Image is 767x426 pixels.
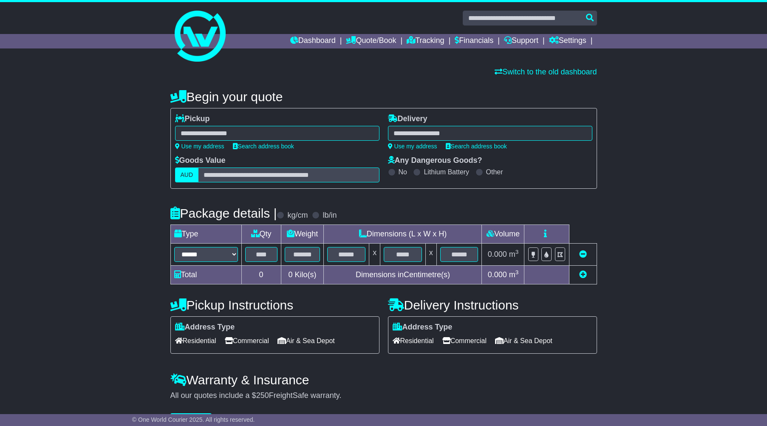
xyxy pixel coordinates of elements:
div: All our quotes include a $ FreightSafe warranty. [170,391,597,400]
a: Search address book [233,143,294,150]
span: 0.000 [488,270,507,279]
span: m [509,270,519,279]
label: Any Dangerous Goods? [388,156,482,165]
td: 0 [241,266,281,284]
td: Weight [281,225,324,244]
td: Dimensions in Centimetre(s) [324,266,482,284]
span: © One World Courier 2025. All rights reserved. [132,416,255,423]
span: Residential [175,334,216,347]
td: x [425,244,436,266]
sup: 3 [515,269,519,275]
a: Use my address [175,143,224,150]
a: Quote/Book [346,34,396,48]
a: Financials [455,34,493,48]
label: Address Type [393,323,453,332]
label: Pickup [175,114,210,124]
label: Other [486,168,503,176]
label: Lithium Battery [424,168,469,176]
span: Commercial [442,334,487,347]
h4: Begin your quote [170,90,597,104]
a: Remove this item [579,250,587,258]
h4: Warranty & Insurance [170,373,597,387]
a: Dashboard [290,34,336,48]
td: x [369,244,380,266]
td: Kilo(s) [281,266,324,284]
td: Total [170,266,241,284]
a: Settings [549,34,586,48]
label: No [399,168,407,176]
label: Address Type [175,323,235,332]
a: Tracking [407,34,444,48]
span: Commercial [225,334,269,347]
label: lb/in [323,211,337,220]
td: Type [170,225,241,244]
span: Residential [393,334,434,347]
span: Air & Sea Depot [277,334,335,347]
label: Goods Value [175,156,226,165]
a: Use my address [388,143,437,150]
td: Volume [482,225,524,244]
span: 250 [256,391,269,400]
label: Delivery [388,114,427,124]
span: 0.000 [488,250,507,258]
h4: Delivery Instructions [388,298,597,312]
a: Support [504,34,538,48]
td: Qty [241,225,281,244]
sup: 3 [515,249,519,255]
label: AUD [175,168,199,182]
a: Switch to the old dashboard [495,68,597,76]
span: 0 [288,270,292,279]
span: Air & Sea Depot [495,334,552,347]
h4: Package details | [170,206,277,220]
td: Dimensions (L x W x H) [324,225,482,244]
label: kg/cm [287,211,308,220]
h4: Pickup Instructions [170,298,379,312]
span: m [509,250,519,258]
a: Add new item [579,270,587,279]
a: Search address book [446,143,507,150]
